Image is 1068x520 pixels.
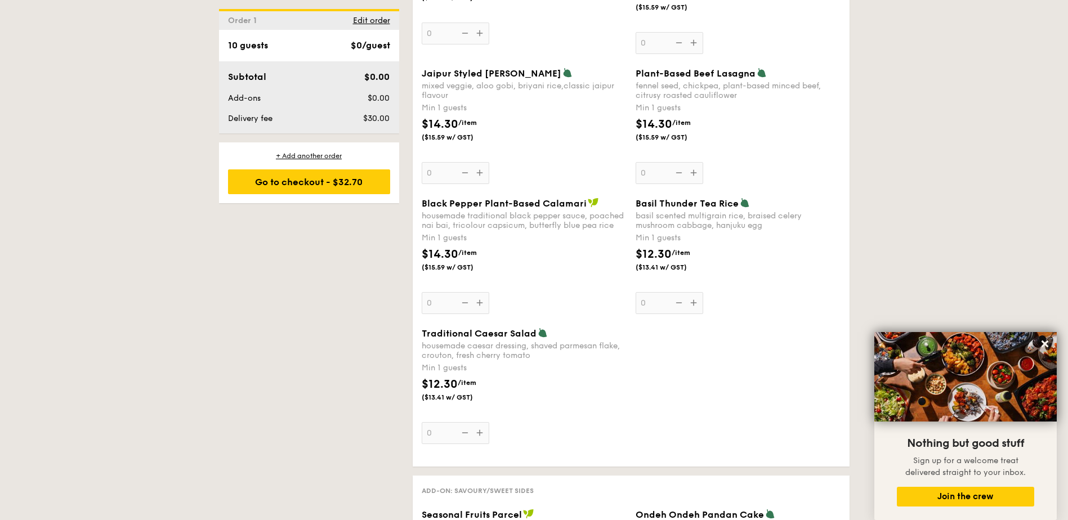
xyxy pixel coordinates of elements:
span: /item [458,249,477,257]
span: $12.30 [636,248,672,261]
button: Close [1036,335,1054,353]
span: ($15.59 w/ GST) [636,3,712,12]
img: icon-vegan.f8ff3823.svg [588,198,599,208]
img: icon-vegan.f8ff3823.svg [523,509,534,519]
img: icon-vegetarian.fe4039eb.svg [757,68,767,78]
img: icon-vegetarian.fe4039eb.svg [740,198,750,208]
div: 10 guests [228,39,268,52]
span: ($13.41 w/ GST) [422,393,498,402]
div: + Add another order [228,151,390,160]
div: housemade caesar dressing, shaved parmesan flake, crouton, fresh cherry tomato [422,341,627,360]
span: Ondeh Ondeh Pandan Cake [636,509,764,520]
img: DSC07876-Edit02-Large.jpeg [874,332,1057,422]
div: fennel seed, chickpea, plant-based minced beef, citrusy roasted cauliflower [636,81,841,100]
span: /item [458,119,477,127]
div: Min 1 guests [636,102,841,114]
div: housemade traditional black pepper sauce, poached nai bai, tricolour capsicum, butterfly blue pea... [422,211,627,230]
span: $14.30 [422,118,458,131]
div: mixed veggie, aloo gobi, briyani rice,classic jaipur flavour [422,81,627,100]
div: Min 1 guests [636,232,841,244]
div: basil scented multigrain rice, braised celery mushroom cabbage, hanjuku egg [636,211,841,230]
div: Go to checkout - $32.70 [228,169,390,194]
img: icon-vegetarian.fe4039eb.svg [765,509,775,519]
span: ($15.59 w/ GST) [422,263,498,272]
span: $14.30 [636,118,672,131]
span: Basil Thunder Tea Rice [636,198,739,209]
span: Black Pepper Plant-Based Calamari [422,198,587,209]
span: Plant-Based Beef Lasagna [636,68,756,79]
span: Sign up for a welcome treat delivered straight to your inbox. [905,456,1026,477]
span: $0.00 [364,71,390,82]
div: Min 1 guests [422,362,627,374]
div: Min 1 guests [422,102,627,114]
span: ($15.59 w/ GST) [636,133,712,142]
span: $30.00 [363,114,390,123]
span: /item [672,119,691,127]
span: /item [458,379,476,387]
span: $0.00 [368,93,390,103]
span: ($13.41 w/ GST) [636,263,712,272]
button: Join the crew [897,487,1034,506]
span: $12.30 [422,378,458,391]
span: Edit order [353,16,390,25]
span: Jaipur Styled [PERSON_NAME] [422,68,561,79]
img: icon-vegetarian.fe4039eb.svg [562,68,573,78]
span: Order 1 [228,16,261,25]
div: Min 1 guests [422,232,627,244]
span: Add-on: Savoury/Sweet Sides [422,487,534,495]
div: $0/guest [351,39,390,52]
span: Seasonal Fruits Parcel [422,509,522,520]
span: Nothing but good stuff [907,437,1024,450]
span: Add-ons [228,93,261,103]
span: Delivery fee [228,114,272,123]
img: icon-vegetarian.fe4039eb.svg [538,328,548,338]
span: $14.30 [422,248,458,261]
span: ($15.59 w/ GST) [422,133,498,142]
span: Subtotal [228,71,266,82]
span: Traditional Caesar Salad [422,328,537,339]
span: /item [672,249,690,257]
